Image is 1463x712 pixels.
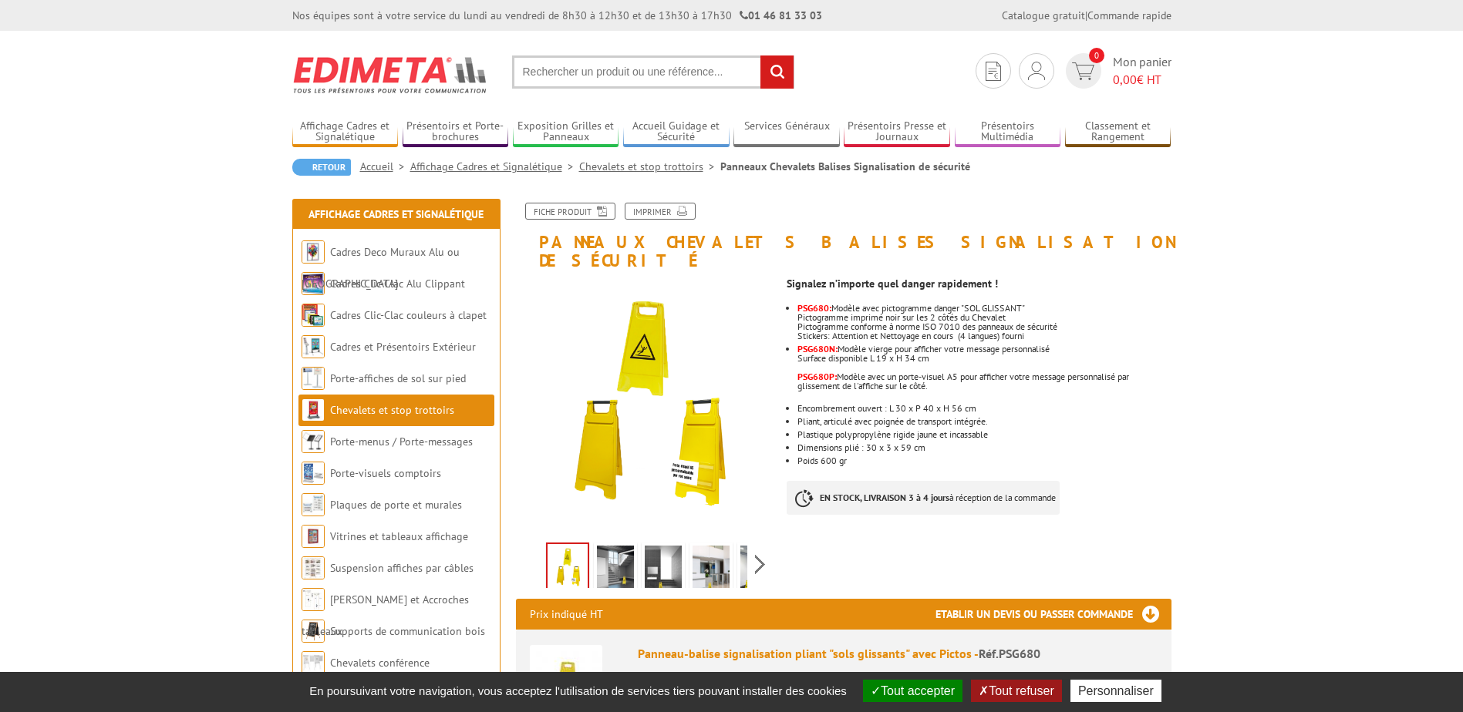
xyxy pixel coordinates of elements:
a: Vitrines et tableaux affichage [330,529,468,543]
a: Commande rapide [1087,8,1171,22]
a: Chevalets conférence [330,656,430,670]
a: Plaques de porte et murales [330,498,462,512]
li: Poids 600 gr [797,456,1171,465]
a: Cadres Deco Muraux Alu ou [GEOGRAPHIC_DATA] [302,245,460,291]
li: Plastique polypropylène rigide jaune et incassable [797,430,1171,439]
p: Pictogramme imprimé noir sur les 2 côtés du Chevalet [797,313,1171,322]
h1: Panneaux Chevalets Balises Signalisation de sécurité [504,203,1183,270]
button: Tout accepter [863,680,962,702]
a: Classement et Rangement [1065,119,1171,145]
li: Encombrement ouvert : L 30 x P 40 x H 56 cm [797,404,1171,413]
a: Affichage Cadres et Signalétique [410,160,579,173]
a: Retour [292,159,351,176]
strong: 01 46 81 33 03 [740,8,822,22]
div: Modèle avec un porte-visuel A5 pour afficher votre message personnalisé par glissement de l'affic... [797,372,1171,391]
img: Cimaises et Accroches tableaux [302,588,325,611]
img: Chevalets et stop trottoirs [302,398,325,421]
a: Présentoirs et Porte-brochures [403,119,509,145]
img: Vitrines et tableaux affichage [302,525,325,548]
input: rechercher [760,55,794,89]
font: PSG680P: [797,371,837,382]
a: devis rapide 0 Mon panier 0,00€ HT [1062,53,1171,89]
a: Porte-visuels comptoirs [330,466,441,480]
a: Supports de communication bois [330,624,485,638]
a: Suspension affiches par câbles [330,561,474,575]
a: Porte-affiches de sol sur pied [330,371,466,385]
img: Cadres et Présentoirs Extérieur [302,335,325,358]
font: PSG680N: [797,343,838,354]
input: Rechercher un produit ou une référence... [512,55,794,89]
img: panneaux_chevalets_balises_signalisation_pliant_avec_sans_marquage_avec_porte_affiche_couloir_psg... [740,546,777,593]
img: Suspension affiches par câbles [302,556,325,579]
img: devis rapide [986,62,1001,81]
p: Stickers: Attention et Nettoyage en cours (4 langues) fourni [797,331,1171,341]
span: Mon panier [1113,53,1171,89]
a: Accueil [360,160,410,173]
a: Chevalets et stop trottoirs [330,403,454,417]
span: € HT [1113,71,1171,89]
p: Prix indiqué HT [530,599,603,630]
div: | [1002,8,1171,23]
img: Cadres Deco Muraux Alu ou Bois [302,240,325,264]
img: Porte-affiches de sol sur pied [302,367,325,390]
img: Plaques de porte et murales [302,493,325,516]
li: Panneaux Chevalets Balises Signalisation de sécurité [720,159,970,174]
img: panneaux_chevalets_balises_signalisation_pliant_avec_sans_marquage_avec_porte_affiche_psg680n_psg... [516,277,776,537]
a: Accueil Guidage et Sécurité [623,119,730,145]
a: Cadres Clic-Clac Alu Clippant [330,277,465,291]
div: Panneau-balise signalisation pliant "sols glissants" avec Pictos - [638,645,1158,663]
a: Fiche produit [525,203,615,220]
div: Modèle vierge pour afficher votre message personnalisé [797,344,1171,354]
img: panneaux_chevalets_balises_signalisation_pliant_avec_sans_marquage_avec_porte_affiche_psg680n_psg... [548,544,588,592]
p: Pictogramme conforme à norme ISO 7010 des panneaux de sécurité [797,322,1171,331]
img: chevalets_psg680_3.jpg [597,546,634,593]
p: à réception de la commande [787,481,1060,515]
a: Services Généraux [733,119,840,145]
a: Présentoirs Presse et Journaux [844,119,950,145]
img: devis rapide [1028,62,1045,80]
li: Pliant, articulé avec poignée de transport intégrée. [797,417,1171,426]
a: Exposition Grilles et Panneaux [513,119,619,145]
a: Chevalets et stop trottoirs [579,160,720,173]
a: Porte-menus / Porte-messages [330,435,473,448]
span: En poursuivant votre navigation, vous acceptez l'utilisation de services tiers pouvant installer ... [302,684,855,697]
img: chevalets_psg680_2.jpg [645,546,682,593]
a: Affichage Cadres et Signalétique [292,119,399,145]
img: Porte-menus / Porte-messages [302,430,325,453]
span: Next [753,552,767,577]
a: Cadres et Présentoirs Extérieur [330,340,476,354]
a: [PERSON_NAME] et Accroches tableaux [302,593,469,638]
img: chevalets_psg680_4bis.jpg [693,546,730,593]
div: Nos équipes sont à votre service du lundi au vendredi de 8h30 à 12h30 et de 13h30 à 17h30 [292,8,822,23]
img: Porte-visuels comptoirs [302,462,325,485]
img: Cadres Clic-Clac couleurs à clapet [302,304,325,327]
strong: EN STOCK, LIVRAISON 3 à 4 jours [820,492,949,503]
img: Edimeta [292,46,489,103]
img: devis rapide [1072,62,1094,80]
button: Personnaliser (fenêtre modale) [1070,680,1161,702]
span: Réf.PSG680 [979,646,1040,661]
a: Affichage Cadres et Signalétique [308,207,484,221]
img: Chevalets conférence [302,651,325,674]
a: Cadres Clic-Clac couleurs à clapet [330,308,487,322]
div: Surface disponible L 19 x H 34 cm [797,354,1171,363]
a: Imprimer [625,203,696,220]
span: 0,00 [1113,72,1137,87]
li: Dimensions plié : 30 x 3 x 59 cm [797,443,1171,452]
button: Tout refuser [971,680,1061,702]
p: Signalez n’importe quel danger rapidement ! [787,279,1171,288]
span: 0 [1089,48,1104,63]
h3: Etablir un devis ou passer commande [935,599,1171,630]
font: PSG680: [797,302,831,314]
p: Modèle avec pictogramme danger "SOL GLISSANT" [797,304,1171,313]
a: Catalogue gratuit [1002,8,1085,22]
a: Présentoirs Multimédia [955,119,1061,145]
